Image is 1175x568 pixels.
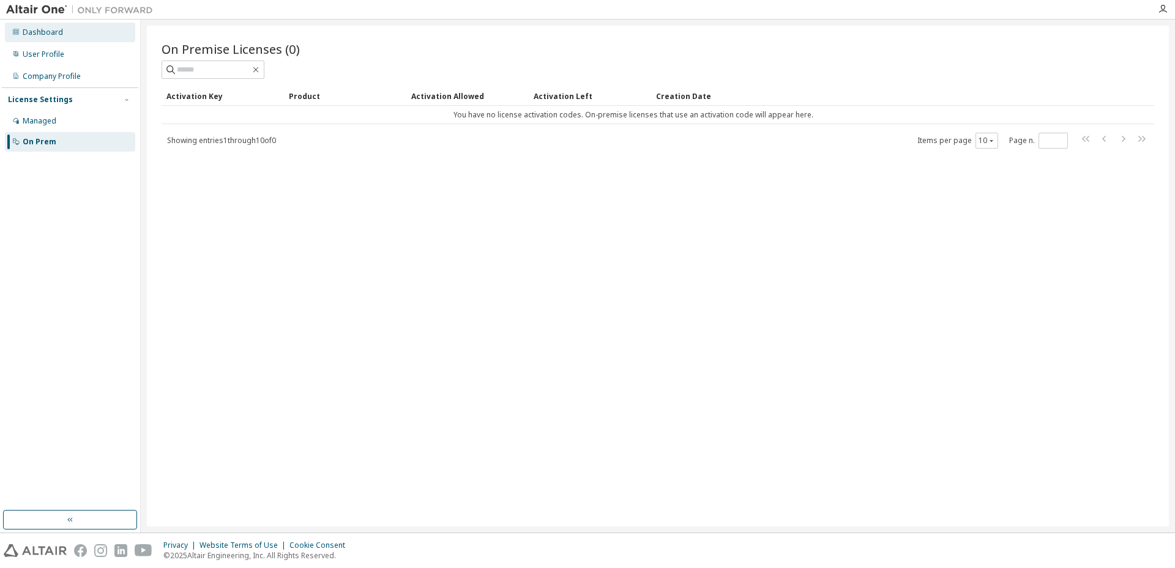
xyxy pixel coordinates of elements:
div: Creation Date [656,86,1100,106]
td: You have no license activation codes. On-premise licenses that use an activation code will appear... [162,106,1105,124]
div: Managed [23,116,56,126]
span: Items per page [917,133,998,149]
img: youtube.svg [135,544,152,557]
img: linkedin.svg [114,544,127,557]
div: Activation Key [166,86,279,106]
img: altair_logo.svg [4,544,67,557]
div: User Profile [23,50,64,59]
span: On Premise Licenses (0) [162,40,300,57]
div: Cookie Consent [289,540,352,550]
img: instagram.svg [94,544,107,557]
div: Product [289,86,401,106]
div: Activation Left [534,86,646,106]
img: facebook.svg [74,544,87,557]
div: Privacy [163,540,200,550]
span: Page n. [1009,133,1068,149]
img: Altair One [6,4,159,16]
button: 10 [979,136,995,146]
div: Website Terms of Use [200,540,289,550]
div: On Prem [23,137,56,147]
div: License Settings [8,95,73,105]
div: Dashboard [23,28,63,37]
span: Showing entries 1 through 10 of 0 [167,135,276,146]
p: © 2025 Altair Engineering, Inc. All Rights Reserved. [163,550,352,561]
div: Company Profile [23,72,81,81]
div: Activation Allowed [411,86,524,106]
